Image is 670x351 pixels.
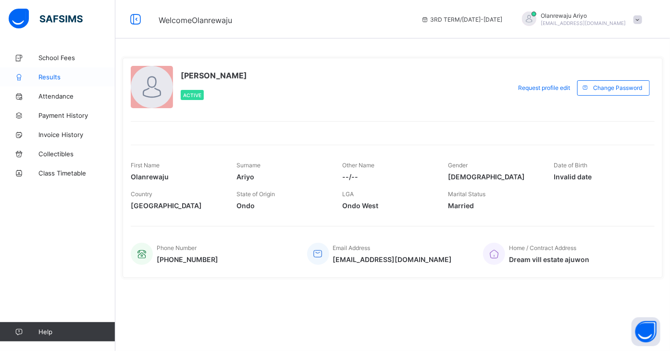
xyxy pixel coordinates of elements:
span: Phone Number [157,244,197,251]
span: Payment History [38,112,115,119]
span: Ondo West [342,201,434,210]
span: Invalid date [554,173,645,181]
span: First Name [131,162,160,169]
span: [PHONE_NUMBER] [157,255,218,263]
span: Help [38,328,115,336]
span: Active [183,92,201,98]
span: [GEOGRAPHIC_DATA] [131,201,222,210]
div: OlanrewajuAriyo [512,12,647,27]
span: Home / Contract Address [509,244,576,251]
span: Dream vill estate ajuwon [509,255,589,263]
span: Gender [448,162,468,169]
span: session/term information [421,16,503,23]
span: Welcome Olanrewaju [159,15,232,25]
span: --/-- [342,173,434,181]
span: Surname [236,162,261,169]
span: LGA [342,190,354,198]
span: Date of Birth [554,162,587,169]
span: [EMAIL_ADDRESS][DOMAIN_NAME] [333,255,452,263]
span: Country [131,190,152,198]
span: Marital Status [448,190,485,198]
span: Married [448,201,539,210]
span: Olanrewaju [131,173,222,181]
span: Change Password [593,84,642,91]
span: Results [38,73,115,81]
span: Ariyo [236,173,328,181]
span: [EMAIL_ADDRESS][DOMAIN_NAME] [541,20,626,26]
span: Collectibles [38,150,115,158]
span: Olanrewaju Ariyo [541,12,626,19]
span: Email Address [333,244,371,251]
span: Class Timetable [38,169,115,177]
span: Other Name [342,162,374,169]
button: Open asap [632,317,660,346]
span: [PERSON_NAME] [181,71,247,80]
span: Request profile edit [518,84,570,91]
span: [DEMOGRAPHIC_DATA] [448,173,539,181]
img: safsims [9,9,83,29]
span: State of Origin [236,190,275,198]
span: School Fees [38,54,115,62]
span: Ondo [236,201,328,210]
span: Attendance [38,92,115,100]
span: Invoice History [38,131,115,138]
